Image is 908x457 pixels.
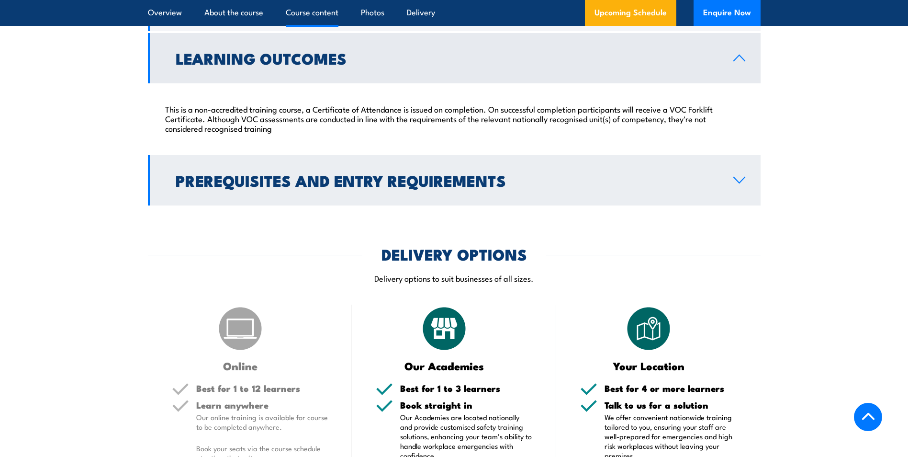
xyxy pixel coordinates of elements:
[176,173,718,187] h2: Prerequisites and Entry Requirements
[605,400,737,410] h5: Talk to us for a solution
[376,360,513,371] h3: Our Academies
[196,400,328,410] h5: Learn anywhere
[148,155,761,206] a: Prerequisites and Entry Requirements
[148,273,761,284] p: Delivery options to suit businesses of all sizes.
[400,400,532,410] h5: Book straight in
[400,384,532,393] h5: Best for 1 to 3 learners
[381,247,527,261] h2: DELIVERY OPTIONS
[196,412,328,432] p: Our online training is available for course to be completed anywhere.
[176,51,718,65] h2: Learning Outcomes
[605,384,737,393] h5: Best for 4 or more learners
[172,360,309,371] h3: Online
[196,384,328,393] h5: Best for 1 to 12 learners
[580,360,717,371] h3: Your Location
[165,104,743,133] p: This is a non-accredited training course, a Certificate of Attendance is issued on completion. On...
[148,33,761,83] a: Learning Outcomes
